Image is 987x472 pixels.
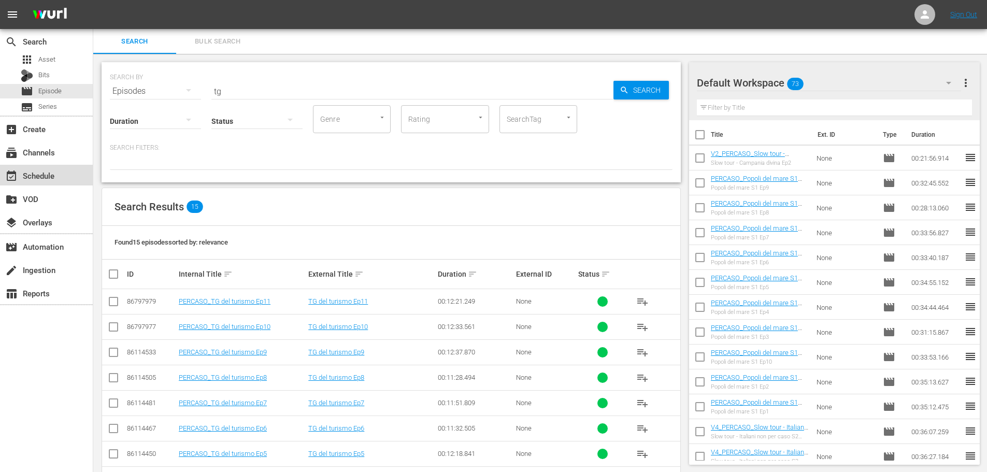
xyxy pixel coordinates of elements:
[516,348,575,356] div: None
[127,450,176,457] div: 86114450
[964,425,977,437] span: reorder
[964,400,977,412] span: reorder
[516,270,575,278] div: External ID
[578,268,627,280] div: Status
[711,349,802,364] a: PERCASO_Popoli del mare S1 Ep10
[308,348,364,356] a: TG del turismo Ep9
[308,424,364,432] a: TG del turismo Ep6
[711,309,809,316] div: Popoli del mare S1 Ep4
[354,269,364,279] span: sort
[711,160,809,166] div: Slow tour - Campania divina Ep2
[38,54,55,65] span: Asset
[812,394,879,419] td: None
[630,365,655,390] button: playlist_add
[711,359,809,365] div: Popoli del mare S1 Ep10
[883,202,895,214] span: Episode
[127,399,176,407] div: 86114481
[711,433,809,440] div: Slow tour - Italiani non per caso S2 Ep5
[5,36,18,48] span: Search
[38,70,50,80] span: Bits
[711,184,809,191] div: Popoli del mare S1 Ep9
[179,374,267,381] a: PERCASO_TG del turismo Ep8
[308,450,364,457] a: TG del turismo Ep5
[21,69,33,82] div: Bits
[516,424,575,432] div: None
[907,419,964,444] td: 00:36:07.259
[127,297,176,305] div: 86797979
[468,269,477,279] span: sort
[476,112,485,122] button: Open
[5,147,18,159] span: Channels
[711,284,809,291] div: Popoli del mare S1 Ep5
[697,68,961,97] div: Default Workspace
[711,458,809,465] div: Slow tour - Italiani non per caso S2 Ep4
[5,241,18,253] span: Automation
[5,264,18,277] span: Ingestion
[38,86,62,96] span: Episode
[115,238,228,246] span: Found 15 episodes sorted by: relevance
[907,146,964,170] td: 00:21:56.914
[438,323,512,331] div: 00:12:33.561
[630,441,655,466] button: playlist_add
[812,220,879,245] td: None
[877,120,905,149] th: Type
[812,320,879,345] td: None
[883,177,895,189] span: Episode
[711,150,789,165] a: V2_PERCASO_Slow tour - Campania divina Ep2
[564,112,574,122] button: Open
[711,224,802,240] a: PERCASO_Popoli del mare S1 Ep7
[630,314,655,339] button: playlist_add
[711,383,809,390] div: Popoli del mare S1 Ep2
[308,297,368,305] a: TG del turismo Ep11
[636,321,649,333] span: playlist_add
[812,295,879,320] td: None
[179,268,305,280] div: Internal Title
[883,351,895,363] span: Episode
[115,201,184,213] span: Search Results
[636,346,649,359] span: playlist_add
[127,374,176,381] div: 86114505
[905,120,967,149] th: Duration
[883,450,895,463] span: Episode
[6,8,19,21] span: menu
[964,226,977,238] span: reorder
[5,193,18,206] span: VOD
[883,326,895,338] span: Episode
[964,450,977,462] span: reorder
[964,276,977,288] span: reorder
[711,120,811,149] th: Title
[25,3,75,27] img: ans4CAIJ8jUAAAAAAAAAAAAAAAAAAAAAAAAgQb4GAAAAAAAAAAAAAAAAAAAAAAAAJMjXAAAAAAAAAAAAAAAAAAAAAAAAgAT5G...
[907,320,964,345] td: 00:31:15.867
[629,81,669,99] span: Search
[711,259,809,266] div: Popoli del mare S1 Ep6
[5,123,18,136] span: Create
[883,301,895,313] span: Episode
[907,220,964,245] td: 00:33:56.827
[812,345,879,369] td: None
[907,245,964,270] td: 00:33:40.187
[812,170,879,195] td: None
[711,408,809,415] div: Popoli del mare S1 Ep1
[601,269,610,279] span: sort
[907,369,964,394] td: 00:35:13.627
[38,102,57,112] span: Series
[5,170,18,182] span: Schedule
[907,444,964,469] td: 00:36:27.184
[907,295,964,320] td: 00:34:44.464
[110,144,673,152] p: Search Filters:
[812,270,879,295] td: None
[438,424,512,432] div: 00:11:32.505
[711,199,802,215] a: PERCASO_Popoli del mare S1 Ep8
[630,391,655,416] button: playlist_add
[964,350,977,363] span: reorder
[5,288,18,300] span: Reports
[179,323,270,331] a: PERCASO_TG del turismo Ep10
[636,422,649,435] span: playlist_add
[5,217,18,229] span: Overlays
[21,53,33,66] span: Asset
[438,399,512,407] div: 00:11:51.809
[127,348,176,356] div: 86114533
[711,334,809,340] div: Popoli del mare S1 Ep3
[883,401,895,413] span: Episode
[127,323,176,331] div: 86797977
